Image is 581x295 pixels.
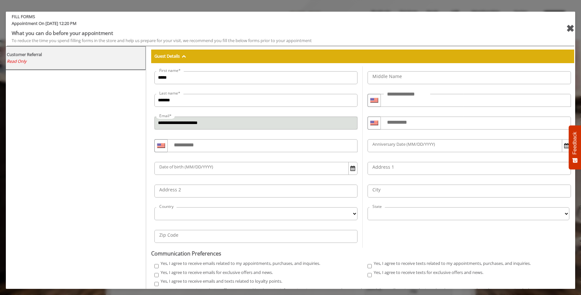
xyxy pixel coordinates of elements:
[156,67,184,74] label: First name*
[569,125,581,169] button: Feedback - Show survey
[374,260,531,267] label: Yes, I agree to receive texts related to my appointments, purchases, and inquiries.
[12,37,521,44] div: To reduce the time you spend filling forms in the store and help us prepare for your visit, we re...
[368,71,571,84] input: Middle Name
[368,162,571,175] input: Address1
[368,94,381,107] div: Country
[154,71,357,84] input: First name
[161,278,282,285] label: Yes, I agree to receive emails and texts related to loyalty points.
[156,90,184,96] label: Last name*
[7,58,27,64] span: Read Only
[154,53,180,59] b: Guest Details
[151,50,574,63] div: Guest Details Hide
[374,269,483,276] label: Yes, I agree to receive texts for exclusive offers and news.
[369,186,384,193] label: City
[156,164,216,170] label: Date of birth (MM/DD/YYYY)
[7,51,42,57] b: Customer Referral
[368,185,571,198] input: City
[7,20,526,29] span: Appointment On [DATE] 12:20 PM
[154,230,357,243] input: ZipCode
[566,21,574,36] div: close forms
[161,269,273,276] label: Yes, I agree to receive emails for exclusive offers and news.
[369,164,397,171] label: Address 1
[161,260,320,267] label: Yes, I agree to receive emails related to my appointments, purchases, and inquiries.
[12,29,113,37] b: What you can do before your appointment
[154,117,357,130] input: Email
[154,185,357,198] input: Address2
[182,53,186,59] span: Hide
[156,203,177,210] label: Country
[8,21,34,31] label: First Name
[156,113,175,119] label: Email*
[368,117,381,130] div: Country
[151,250,221,257] b: Communication Preferences
[156,186,184,193] label: Address 2
[562,141,571,150] button: Open Calendar
[368,139,571,152] input: Anniversary Date
[349,164,357,173] button: Open Calendar
[369,141,438,148] label: Anniversary Date (MM/DD/YYYY)
[154,94,357,107] input: Last name
[154,162,357,175] input: DOB
[369,203,385,210] label: State
[572,132,578,154] span: Feedback
[156,232,182,239] label: Zip Code
[369,73,405,80] label: Middle Name
[154,139,167,152] div: Country
[7,13,526,20] b: FILL FORMS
